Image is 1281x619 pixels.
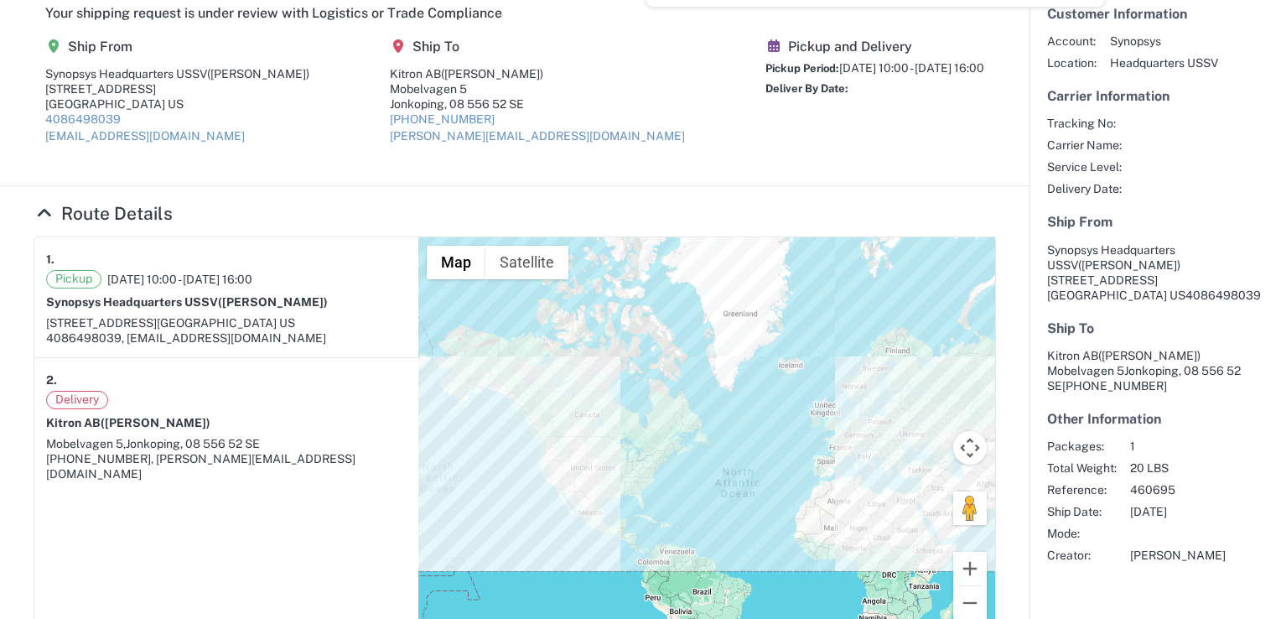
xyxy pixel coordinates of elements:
[45,81,309,96] div: [STREET_ADDRESS]
[46,437,126,450] span: Mobelvagen 5,
[390,96,685,112] div: Jonkoping, 08 556 52 SE
[1047,460,1117,476] span: Total Weight:
[1047,348,1263,393] address: Jonkoping, 08 556 52 SE
[1078,258,1180,272] span: ([PERSON_NAME])
[46,316,157,330] span: [STREET_ADDRESS]
[1047,320,1263,336] h5: Ship To
[1185,289,1261,302] span: 4086498039
[101,416,210,429] span: ([PERSON_NAME])
[1130,504,1226,519] span: [DATE]
[390,81,685,96] div: Mobelvagen 5
[390,129,685,143] a: [PERSON_NAME][EMAIL_ADDRESS][DOMAIN_NAME]
[45,112,121,126] a: 4086498039
[1047,243,1175,272] span: Synopsys Headquarters USSV
[1047,273,1158,287] span: [STREET_ADDRESS]
[218,295,328,309] span: ([PERSON_NAME])
[46,370,57,391] strong: 2.
[34,203,173,224] a: Hide Details
[46,330,407,346] div: 4086498039, [EMAIL_ADDRESS][DOMAIN_NAME]
[390,39,685,55] h5: Ship To
[1047,214,1263,230] h5: Ship From
[126,437,260,450] span: Jonkoping, 08 556 52 SE
[1047,242,1263,303] address: [GEOGRAPHIC_DATA] US
[1047,116,1122,131] span: Tracking No:
[441,67,543,81] span: ([PERSON_NAME])
[1130,482,1226,497] span: 460695
[1130,439,1226,454] span: 1
[1062,379,1167,393] span: [PHONE_NUMBER]
[1047,88,1263,104] h5: Carrier Information
[1130,460,1226,476] span: 20 LBS
[953,552,987,585] button: Zoom in
[1047,55,1097,70] span: Location:
[1047,349,1201,377] span: Kitron AB Mobelvagen 5
[1047,439,1117,454] span: Packages:
[46,270,101,289] span: Pickup
[1047,34,1097,49] span: Account:
[107,272,252,287] span: [DATE] 10:00 - [DATE] 16:00
[1047,504,1117,519] span: Ship Date:
[45,5,984,21] h5: Your shipping request is under review with Logistics or Trade Compliance
[1098,349,1201,362] span: ([PERSON_NAME])
[45,96,309,112] div: [GEOGRAPHIC_DATA] US
[45,129,245,143] a: [EMAIL_ADDRESS][DOMAIN_NAME]
[1047,138,1122,153] span: Carrier Name:
[1130,548,1226,563] span: [PERSON_NAME]
[1047,526,1117,541] span: Mode:
[390,112,495,126] a: [PHONE_NUMBER]
[953,431,987,465] button: Map camera controls
[1047,6,1263,22] h5: Customer Information
[765,39,984,55] h5: Pickup and Delivery
[765,82,848,95] span: Deliver By Date:
[839,61,984,75] span: [DATE] 10:00 - [DATE] 16:00
[45,39,309,55] h5: Ship From
[46,451,407,481] div: [PHONE_NUMBER], [PERSON_NAME][EMAIL_ADDRESS][DOMAIN_NAME]
[46,295,328,309] strong: Synopsys Headquarters USSV
[207,67,309,81] span: ([PERSON_NAME])
[1047,181,1122,196] span: Delivery Date:
[485,246,568,279] button: Show satellite imagery
[1110,55,1218,70] span: Headquarters USSV
[1047,482,1117,497] span: Reference:
[1047,159,1122,174] span: Service Level:
[427,246,485,279] button: Show street map
[1047,548,1117,563] span: Creator:
[46,391,108,409] span: Delivery
[45,66,309,81] div: Synopsys Headquarters USSV
[1110,34,1218,49] span: Synopsys
[390,66,685,81] div: Kitron AB
[46,416,210,429] strong: Kitron AB
[157,316,295,330] span: [GEOGRAPHIC_DATA] US
[765,62,839,75] span: Pickup Period:
[1047,411,1263,427] h5: Other Information
[46,249,54,270] strong: 1.
[953,492,987,525] button: Drag Pegman onto the map to open Street View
